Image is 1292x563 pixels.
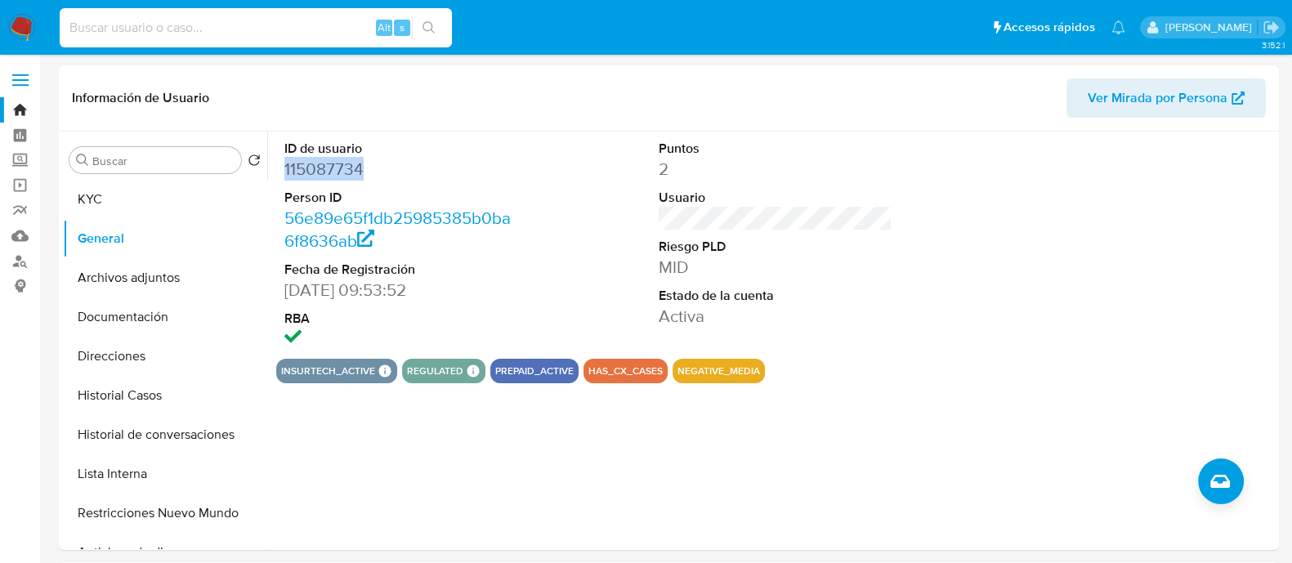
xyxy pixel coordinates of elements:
button: Restricciones Nuevo Mundo [63,494,267,533]
input: Buscar [92,154,235,168]
button: search-icon [412,16,445,39]
button: Archivos adjuntos [63,258,267,297]
dt: Fecha de Registración [284,261,518,279]
button: Buscar [76,154,89,167]
dt: RBA [284,310,518,328]
button: negative_media [677,368,760,374]
button: KYC [63,180,267,219]
span: Alt [378,20,391,35]
h1: Información de Usuario [72,90,209,106]
span: Accesos rápidos [1004,19,1095,36]
button: prepaid_active [495,368,574,374]
span: s [400,20,405,35]
dd: MID [659,256,892,279]
button: insurtech_active [281,368,375,374]
button: Documentación [63,297,267,337]
button: Ver Mirada por Persona [1066,78,1266,118]
dd: 115087734 [284,158,518,181]
dt: Usuario [659,189,892,207]
button: Historial de conversaciones [63,415,267,454]
a: Salir [1263,19,1280,36]
a: Notificaciones [1111,20,1125,34]
button: Lista Interna [63,454,267,494]
dd: 2 [659,158,892,181]
button: has_cx_cases [588,368,663,374]
dt: ID de usuario [284,140,518,158]
dt: Estado de la cuenta [659,287,892,305]
dt: Person ID [284,189,518,207]
button: Historial Casos [63,376,267,415]
input: Buscar usuario o caso... [60,17,452,38]
p: milagros.cisterna@mercadolibre.com [1165,20,1257,35]
span: Ver Mirada por Persona [1088,78,1227,118]
a: 56e89e65f1db25985385b0ba6f8636ab [284,206,511,252]
dd: [DATE] 09:53:52 [284,279,518,302]
dt: Riesgo PLD [659,238,892,256]
button: Direcciones [63,337,267,376]
button: General [63,219,267,258]
button: regulated [407,368,463,374]
dt: Puntos [659,140,892,158]
dd: Activa [659,305,892,328]
button: Volver al orden por defecto [248,154,261,172]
